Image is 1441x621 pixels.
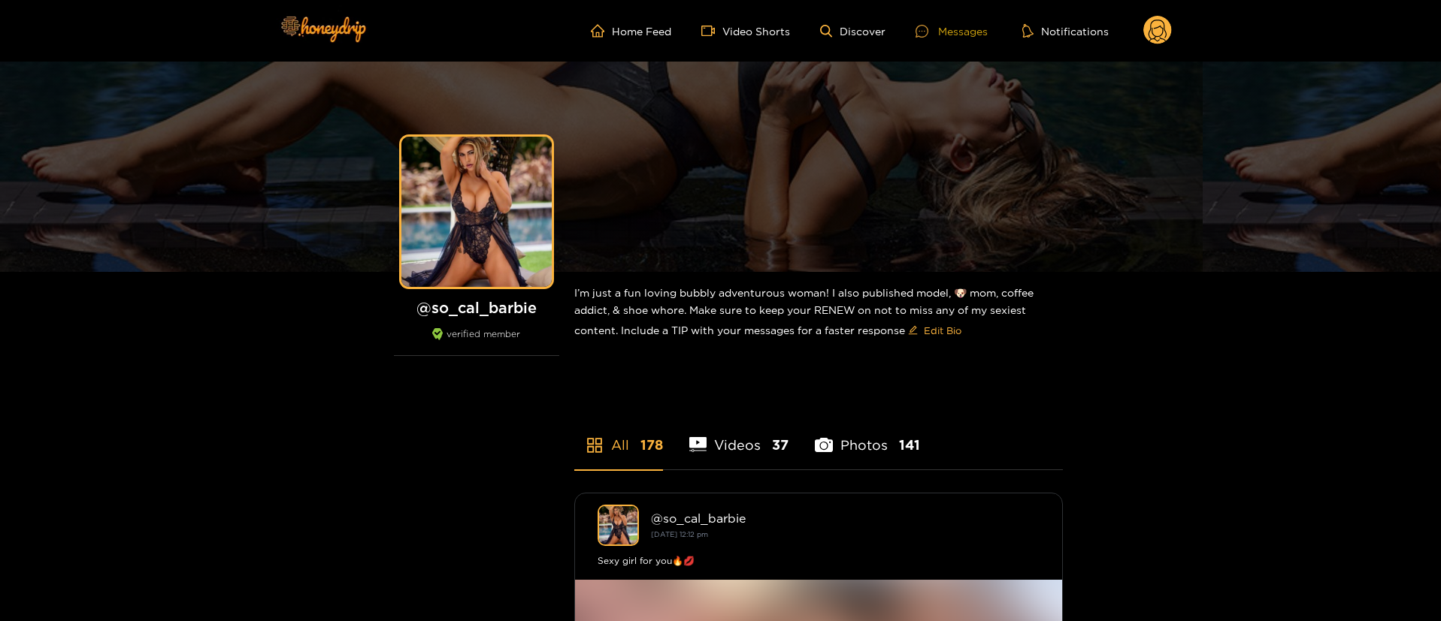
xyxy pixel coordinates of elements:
[772,436,789,454] span: 37
[591,24,612,38] span: home
[916,23,988,40] div: Messages
[394,298,559,317] h1: @ so_cal_barbie
[591,24,671,38] a: Home Feed
[905,318,964,342] button: editEdit Bio
[689,402,789,469] li: Videos
[701,24,722,38] span: video-camera
[598,553,1040,568] div: Sexy girl for you🔥💋
[908,325,918,336] span: edit
[899,436,920,454] span: 141
[924,323,961,338] span: Edit Bio
[815,402,920,469] li: Photos
[394,328,559,356] div: verified member
[701,24,790,38] a: Video Shorts
[598,505,639,546] img: so_cal_barbie
[1018,23,1113,38] button: Notifications
[586,436,604,454] span: appstore
[640,436,663,454] span: 178
[651,511,1040,525] div: @ so_cal_barbie
[820,25,885,38] a: Discover
[651,530,708,538] small: [DATE] 12:12 pm
[574,272,1063,354] div: I’m just a fun loving bubbly adventurous woman! I also published model, 🐶 mom, coffee addict, & s...
[574,402,663,469] li: All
